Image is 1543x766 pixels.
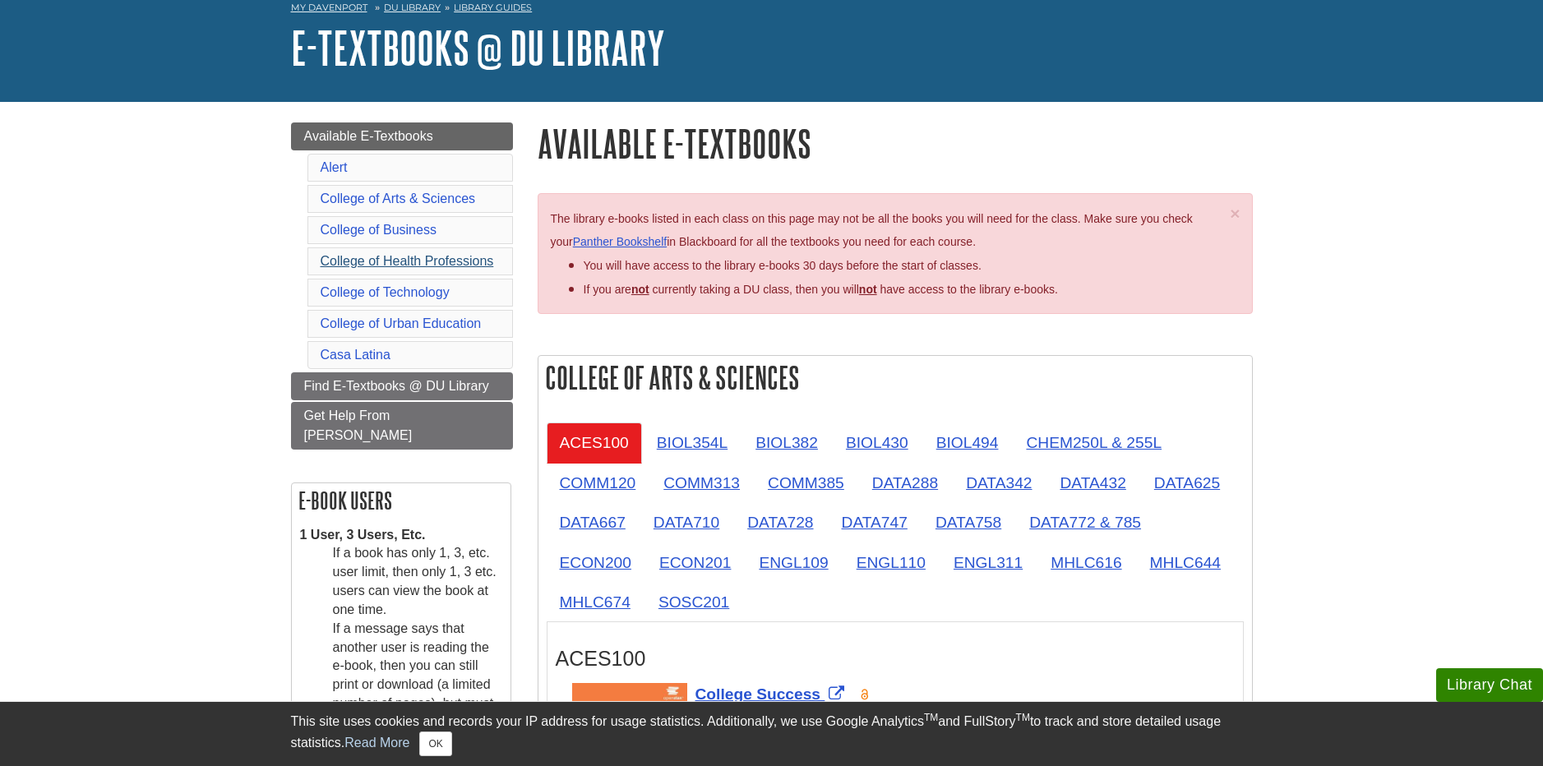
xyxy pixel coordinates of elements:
[924,712,938,723] sup: TM
[833,422,922,463] a: BIOL430
[547,502,639,542] a: DATA667
[1013,422,1175,463] a: CHEM250L & 255L
[755,463,857,503] a: COMM385
[304,129,433,143] span: Available E-Textbooks
[1016,502,1154,542] a: DATA772 & 785
[859,283,877,296] u: not
[538,122,1253,164] h1: Available E-Textbooks
[304,408,413,442] span: Get Help From [PERSON_NAME]
[292,483,510,518] h2: E-book Users
[321,348,390,362] a: Casa Latina
[1046,463,1139,503] a: DATA432
[547,463,649,503] a: COMM120
[573,235,667,248] a: Panther Bookshelf
[584,283,1058,296] span: If you are currently taking a DU class, then you will have access to the library e-books.
[645,582,742,622] a: SOSC201
[419,731,451,756] button: Close
[291,372,513,400] a: Find E-Textbooks @ DU Library
[321,223,437,237] a: College of Business
[922,502,1014,542] a: DATA758
[829,502,921,542] a: DATA747
[300,526,502,545] dt: 1 User, 3 Users, Etc.
[384,2,441,13] a: DU Library
[1436,668,1543,702] button: Library Chat
[291,712,1253,756] div: This site uses cookies and records your IP address for usage statistics. Additionally, we use Goo...
[940,542,1036,583] a: ENGL311
[859,688,871,701] img: Open Access
[1016,712,1030,723] sup: TM
[742,422,831,463] a: BIOL382
[631,283,649,296] strong: not
[321,160,348,174] a: Alert
[1230,204,1240,223] span: ×
[454,2,532,13] a: Library Guides
[291,402,513,450] a: Get Help From [PERSON_NAME]
[644,422,741,463] a: BIOL354L
[695,685,849,703] a: Link opens in new window
[551,212,1193,249] span: The library e-books listed in each class on this page may not be all the books you will need for ...
[291,22,665,73] a: E-Textbooks @ DU Library
[1037,542,1134,583] a: MHLC616
[650,463,753,503] a: COMM313
[646,542,744,583] a: ECON201
[843,542,939,583] a: ENGL110
[859,463,951,503] a: DATA288
[304,379,489,393] span: Find E-Textbooks @ DU Library
[291,1,367,15] a: My Davenport
[695,685,821,703] span: College Success
[333,544,502,750] dd: If a book has only 1, 3, etc. user limit, then only 1, 3 etc. users can view the book at one time...
[547,422,642,463] a: ACES100
[547,582,644,622] a: MHLC674
[321,191,476,205] a: College of Arts & Sciences
[640,502,732,542] a: DATA710
[584,259,982,272] span: You will have access to the library e-books 30 days before the start of classes.
[344,736,409,750] a: Read More
[291,122,513,150] a: Available E-Textbooks
[1141,463,1233,503] a: DATA625
[556,647,1235,671] h3: ACES100
[734,502,826,542] a: DATA728
[1230,205,1240,222] button: Close
[923,422,1012,463] a: BIOL494
[321,285,450,299] a: College of Technology
[547,542,644,583] a: ECON200
[746,542,841,583] a: ENGL109
[321,254,494,268] a: College of Health Professions
[538,356,1252,399] h2: College of Arts & Sciences
[953,463,1045,503] a: DATA342
[321,316,482,330] a: College of Urban Education
[1137,542,1234,583] a: MHLC644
